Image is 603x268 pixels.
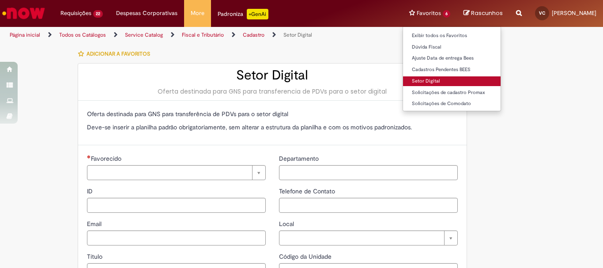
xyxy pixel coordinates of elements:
span: ID [87,187,94,195]
p: +GenAi [247,9,268,19]
a: Página inicial [10,31,40,38]
div: Padroniza [218,9,268,19]
div: Oferta destinada para GNS para transferencia de PDVs para o setor digital [87,87,458,96]
span: VC [539,10,545,16]
a: Setor Digital [403,76,501,86]
a: Limpar campo Favorecido [87,165,266,180]
a: Exibir todos os Favoritos [403,31,501,41]
span: Necessários [87,155,91,159]
input: Departamento [279,165,458,180]
span: Necessários - Favorecido [91,155,123,162]
a: Setor Digital [283,31,312,38]
a: Cadastro [243,31,264,38]
input: ID [87,198,266,213]
a: Dúvida Fiscal [403,42,501,52]
p: Oferta destinada para GNS para transferência de PDVs para o setor digital [87,109,458,118]
p: Deve-se inserir a planilha padrão obrigatoriamente, sem alterar a estrutura da planilha e com os ... [87,123,458,132]
span: 22 [93,10,103,18]
input: Email [87,230,266,245]
ul: Favoritos [403,26,501,111]
span: Título [87,253,104,260]
a: Ajuste Data de entrega Bees [403,53,501,63]
a: Service Catalog [125,31,163,38]
span: Local [279,220,296,228]
button: Adicionar a Favoritos [78,45,155,63]
a: Todos os Catálogos [59,31,106,38]
span: Email [87,220,103,228]
span: Rascunhos [471,9,503,17]
span: Adicionar a Favoritos [87,50,150,57]
a: Cadastros Pendentes BEES [403,65,501,75]
span: [PERSON_NAME] [552,9,596,17]
span: Telefone de Contato [279,187,337,195]
h2: Setor Digital [87,68,458,83]
input: Telefone de Contato [279,198,458,213]
span: 6 [443,10,450,18]
a: Rascunhos [464,9,503,18]
span: Favoritos [417,9,441,18]
a: Limpar campo Local [279,230,458,245]
span: Requisições [60,9,91,18]
span: More [191,9,204,18]
a: Fiscal e Tributário [182,31,224,38]
span: Código da Unidade [279,253,333,260]
img: ServiceNow [1,4,46,22]
span: Despesas Corporativas [116,9,177,18]
ul: Trilhas de página [7,27,396,43]
a: Solicitações de cadastro Promax [403,88,501,98]
a: Solicitações de Comodato [403,99,501,109]
span: Departamento [279,155,320,162]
